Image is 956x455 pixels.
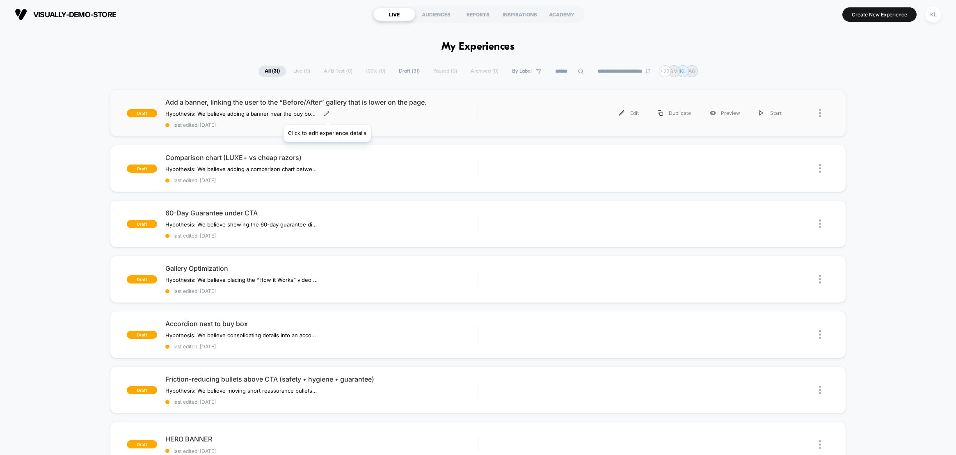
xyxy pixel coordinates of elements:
[127,386,157,394] span: draft
[165,320,478,328] span: Accordion next to buy box
[819,219,821,228] img: close
[512,68,532,74] span: By Label
[165,233,478,239] span: last edited: [DATE]
[165,177,478,183] span: last edited: [DATE]
[648,104,700,122] div: Duplicate
[127,275,157,284] span: draft
[441,41,515,53] h1: My Experiences
[923,6,944,23] button: KL
[819,275,821,284] img: close
[165,448,478,454] span: last edited: [DATE]
[373,8,415,21] div: LIVE
[842,7,917,22] button: Create New Experience
[610,104,648,122] div: Edit
[12,8,119,21] button: visually-demo-store
[541,8,583,21] div: ACADEMY
[165,98,478,106] span: Add a banner, linking the user to the “Before/After” gallery that is lower on the page.
[499,8,541,21] div: INSPIRATIONS
[759,110,763,116] img: menu
[165,435,478,443] span: HERO BANNER
[258,66,286,77] span: All ( 31 )
[127,331,157,339] span: draft
[165,110,318,117] span: Hypothesis: We believe adding a banner near the buy box that links users directly to the Before/A...
[393,66,426,77] span: Draft ( 31 )
[819,164,821,173] img: close
[33,10,116,19] span: visually-demo-store
[457,8,499,21] div: REPORTS
[165,343,478,350] span: last edited: [DATE]
[658,110,663,116] img: menu
[15,8,27,21] img: Visually logo
[700,104,750,122] div: Preview
[750,104,791,122] div: Start
[165,375,478,383] span: Friction-reducing bullets above CTA (safety • hygiene • guarantee)
[127,109,157,117] span: draft
[819,330,821,339] img: close
[165,221,318,228] span: Hypothesis: We believe showing the 60-day guarantee directly under the CTA will increase purchase...
[165,277,318,283] span: Hypothesis: We believe placing the “How it Works” video directly in the gallery and adding a “See...
[165,387,318,394] span: Hypothesis: We believe moving short reassurance bullets directly below the headline/price and abo...
[165,264,478,272] span: Gallery Optimization
[165,332,318,338] span: Hypothesis: We believe consolidating details into an accordion next to the buy box will improve c...
[819,440,821,449] img: close
[819,386,821,394] img: close
[127,440,157,448] span: draft
[680,68,686,74] p: KL
[659,65,671,77] div: + 22
[165,288,478,294] span: last edited: [DATE]
[165,209,478,217] span: 60-Day Guarantee under CTA
[165,122,478,128] span: last edited: [DATE]
[925,7,941,23] div: KL
[415,8,457,21] div: AUDIENCES
[127,220,157,228] span: draft
[670,68,678,74] p: SM
[165,153,478,162] span: Comparison chart (LUXE+ vs cheap razors)
[165,399,478,405] span: last edited: [DATE]
[127,165,157,173] span: draft
[819,109,821,117] img: close
[165,166,318,172] span: Hypothesis: We believe adding a comparison chart between LUXE+ and cheap razors will improve conv...
[688,68,695,74] p: AG
[645,69,650,73] img: end
[619,110,624,116] img: menu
